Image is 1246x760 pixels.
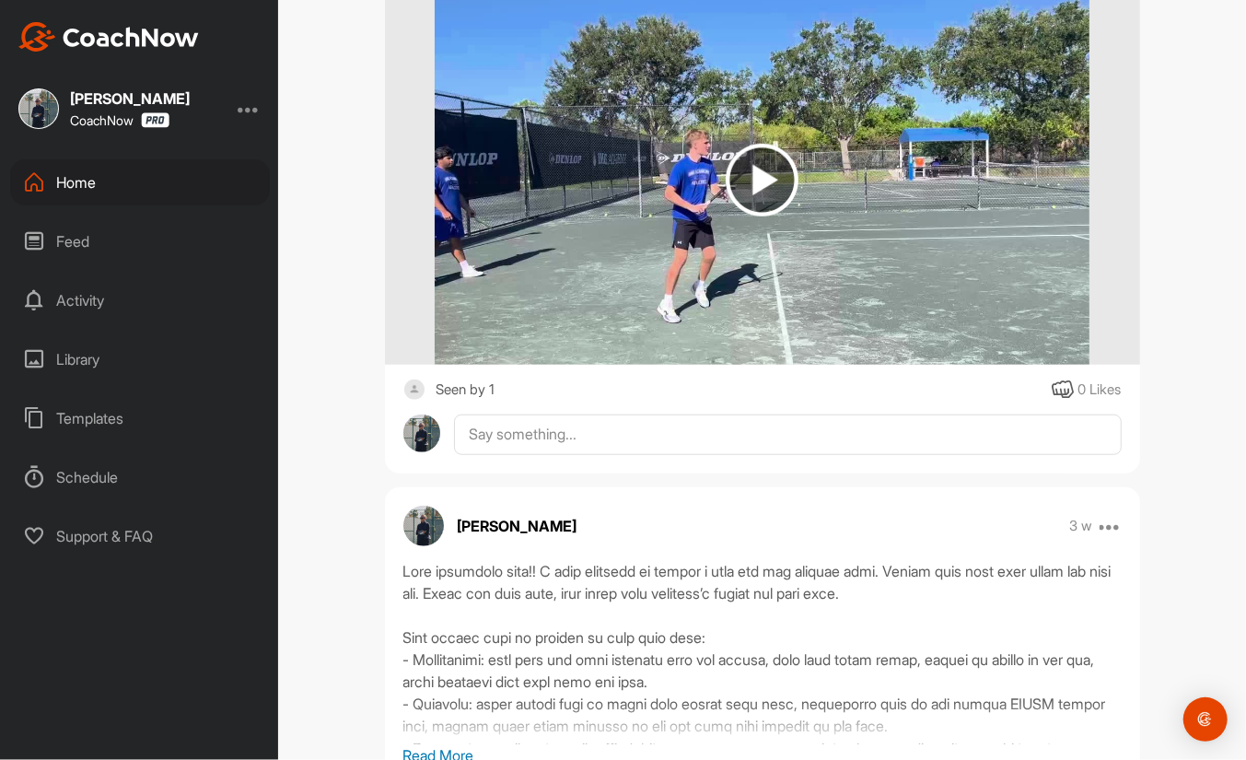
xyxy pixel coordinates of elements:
[403,379,426,402] img: square_default-ef6cabf814de5a2bf16c804365e32c732080f9872bdf737d349900a9daf73cf9.png
[70,112,169,128] div: CoachNow
[10,336,270,382] div: Library
[436,379,495,402] div: Seen by 1
[18,88,59,129] img: square_721f22a2a5a53009790abc780041113f.jpg
[726,144,798,216] img: play
[1183,697,1228,742] div: Open Intercom Messenger
[403,415,441,452] img: avatar
[403,560,1122,744] div: Lore ipsumdolo sita!! C adip elitsedd ei tempor i utla etd mag aliquae admi. Veniam quis nost exe...
[1078,380,1122,401] div: 0 Likes
[18,22,199,52] img: CoachNow
[10,513,270,559] div: Support & FAQ
[1069,517,1092,535] p: 3 w
[141,112,169,128] img: CoachNow Pro
[10,218,270,264] div: Feed
[10,277,270,323] div: Activity
[403,506,444,546] img: avatar
[10,454,270,500] div: Schedule
[10,159,270,205] div: Home
[458,515,577,537] p: [PERSON_NAME]
[10,395,270,441] div: Templates
[70,91,190,106] div: [PERSON_NAME]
